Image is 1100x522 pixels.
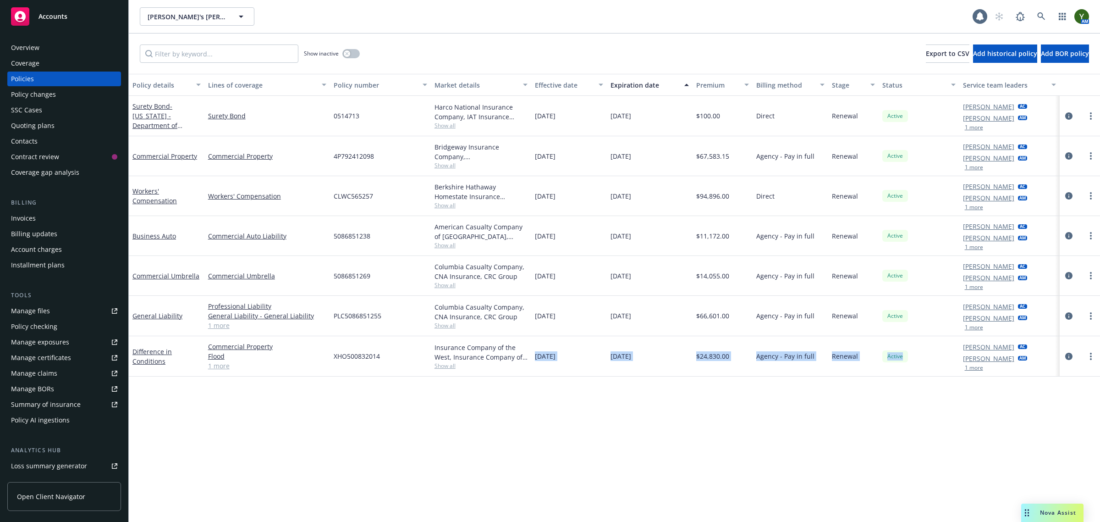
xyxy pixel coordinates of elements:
[610,311,631,321] span: [DATE]
[882,80,946,90] div: Status
[832,80,865,90] div: Stage
[11,350,71,365] div: Manage certificates
[11,103,42,117] div: SSC Cases
[132,311,182,320] a: General Liability
[208,342,326,351] a: Commercial Property
[1063,150,1074,161] a: circleInformation
[963,313,1014,323] a: [PERSON_NAME]
[963,142,1014,151] a: [PERSON_NAME]
[1063,190,1074,201] a: circleInformation
[7,335,121,350] a: Manage exposures
[132,102,177,149] a: Surety Bond
[886,232,904,240] span: Active
[886,312,904,320] span: Active
[1085,270,1096,281] a: more
[1074,9,1089,24] img: photo
[963,153,1014,163] a: [PERSON_NAME]
[610,351,631,361] span: [DATE]
[610,111,631,121] span: [DATE]
[11,150,59,164] div: Contract review
[11,211,36,226] div: Invoices
[1021,504,1083,522] button: Nova Assist
[7,366,121,381] a: Manage claims
[926,49,969,58] span: Export to CSV
[973,49,1037,58] span: Add historical policy
[11,397,81,412] div: Summary of insurance
[610,80,679,90] div: Expiration date
[434,182,528,201] div: Berkshire Hathaway Homestate Insurance Company, Berkshire Hathaway Homestate Companies (BHHC)
[963,222,1014,231] a: [PERSON_NAME]
[11,87,56,102] div: Policy changes
[1040,509,1076,516] span: Nova Assist
[434,122,528,129] span: Show all
[886,192,904,200] span: Active
[1041,44,1089,63] button: Add BOR policy
[7,446,121,455] div: Analytics hub
[535,311,555,321] span: [DATE]
[334,191,373,201] span: CLWC565257
[990,7,1008,26] a: Start snowing
[17,492,85,501] span: Open Client Navigator
[610,271,631,281] span: [DATE]
[208,351,326,361] a: Flood
[7,258,121,272] a: Installment plans
[132,187,177,205] a: Workers' Compensation
[11,118,55,133] div: Quoting plans
[963,261,1014,271] a: [PERSON_NAME]
[610,151,631,161] span: [DATE]
[304,50,339,57] span: Show inactive
[965,325,983,330] button: 1 more
[11,165,79,180] div: Coverage gap analysis
[132,152,197,161] a: Commercial Property
[696,151,729,161] span: $67,583.15
[1063,351,1074,362] a: circleInformation
[334,151,374,161] span: 4P792412098
[434,222,528,241] div: American Casualty Company of [GEOGRAPHIC_DATA], [US_STATE], CNA Insurance, CRC Group
[926,44,969,63] button: Export to CSV
[7,4,121,29] a: Accounts
[129,74,204,96] button: Policy details
[431,74,532,96] button: Market details
[756,151,814,161] span: Agency - Pay in full
[1063,111,1074,122] a: circleInformation
[1041,49,1089,58] span: Add BOR policy
[963,342,1014,352] a: [PERSON_NAME]
[7,118,121,133] a: Quoting plans
[879,74,959,96] button: Status
[832,351,858,361] span: Renewal
[7,350,121,365] a: Manage certificates
[973,44,1037,63] button: Add historical policy
[148,12,227,22] span: [PERSON_NAME]'s [PERSON_NAME][GEOGRAPHIC_DATA]
[965,244,983,250] button: 1 more
[1085,311,1096,322] a: more
[965,165,983,170] button: 1 more
[886,112,904,120] span: Active
[434,201,528,209] span: Show all
[696,271,729,281] span: $14,055.00
[434,80,518,90] div: Market details
[7,87,121,102] a: Policy changes
[208,321,326,330] a: 1 more
[434,362,528,370] span: Show all
[7,165,121,180] a: Coverage gap analysis
[756,231,814,241] span: Agency - Pay in full
[11,134,38,149] div: Contacts
[535,231,555,241] span: [DATE]
[756,271,814,281] span: Agency - Pay in full
[132,80,191,90] div: Policy details
[963,182,1014,191] a: [PERSON_NAME]
[7,459,121,473] a: Loss summary generator
[832,231,858,241] span: Renewal
[535,271,555,281] span: [DATE]
[434,281,528,289] span: Show all
[7,72,121,86] a: Policies
[7,319,121,334] a: Policy checking
[11,56,39,71] div: Coverage
[334,80,417,90] div: Policy number
[1085,150,1096,161] a: more
[963,113,1014,123] a: [PERSON_NAME]
[11,335,69,350] div: Manage exposures
[11,40,39,55] div: Overview
[535,191,555,201] span: [DATE]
